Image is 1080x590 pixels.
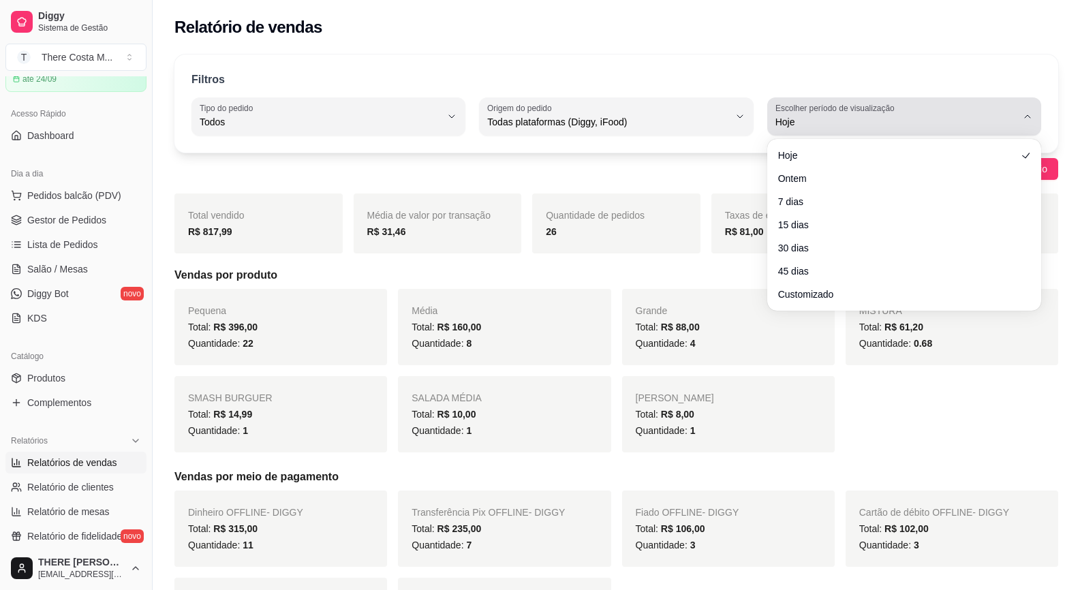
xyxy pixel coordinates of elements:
span: Total: [188,322,258,332]
span: 0.68 [914,338,932,349]
h2: Relatório de vendas [174,16,322,38]
span: Customizado [778,288,1017,301]
span: Total: [636,322,700,332]
span: Transferência Pix OFFLINE - DIGGY [412,507,565,518]
span: Cartão de débito OFFLINE - DIGGY [859,507,1009,518]
span: Relatórios [11,435,48,446]
span: Quantidade: [859,338,932,349]
span: R$ 14,99 [213,409,252,420]
span: 8 [466,338,472,349]
label: Origem do pedido [487,102,556,114]
span: Quantidade: [412,540,472,550]
span: Salão / Mesas [27,262,88,276]
span: Total: [412,523,481,534]
span: R$ 88,00 [661,322,700,332]
span: Diggy [38,10,141,22]
span: Quantidade: [188,338,253,349]
span: 4 [690,338,696,349]
h5: Vendas por meio de pagamento [174,469,1058,485]
div: Acesso Rápido [5,103,146,125]
span: Relatório de clientes [27,480,114,494]
span: R$ 315,00 [213,523,258,534]
span: Quantidade: [636,540,696,550]
span: Total: [636,409,694,420]
label: Escolher período de visualização [775,102,899,114]
span: Total: [188,523,258,534]
strong: 26 [546,226,557,237]
span: R$ 61,20 [884,322,923,332]
span: [EMAIL_ADDRESS][DOMAIN_NAME] [38,569,125,580]
div: Dia a dia [5,163,146,185]
label: Tipo do pedido [200,102,258,114]
span: Dashboard [27,129,74,142]
h5: Vendas por produto [174,267,1058,283]
span: Todas plataformas (Diggy, iFood) [487,115,728,129]
span: SALADA MÉDIA [412,392,482,403]
span: 30 dias [778,241,1017,255]
span: Quantidade: [412,338,472,349]
span: Quantidade: [636,338,696,349]
span: R$ 160,00 [437,322,482,332]
span: 7 [466,540,472,550]
span: Total vendido [188,210,245,221]
span: Total: [636,523,705,534]
strong: R$ 81,00 [725,226,764,237]
span: Quantidade de pedidos [546,210,645,221]
span: Quantidade: [859,540,919,550]
span: Complementos [27,396,91,409]
span: Pequena [188,305,226,316]
span: T [17,50,31,64]
span: Hoje [775,115,1017,129]
span: Produtos [27,371,65,385]
span: Total: [412,322,481,332]
span: Total: [859,322,923,332]
span: 3 [914,540,919,550]
span: Total: [412,409,476,420]
span: Quantidade: [188,540,253,550]
span: Hoje [778,149,1017,162]
span: MISTURA [859,305,902,316]
span: Quantidade: [188,425,248,436]
span: THERE [PERSON_NAME] [38,557,125,569]
div: There Costa M ... [42,50,112,64]
span: Grande [636,305,668,316]
span: KDS [27,311,47,325]
span: Lista de Pedidos [27,238,98,251]
span: Relatório de fidelidade [27,529,122,543]
span: 1 [243,425,248,436]
span: Fiado OFFLINE - DIGGY [636,507,739,518]
span: Todos [200,115,441,129]
span: R$ 8,00 [661,409,694,420]
strong: R$ 817,99 [188,226,232,237]
span: Quantidade: [412,425,472,436]
span: 45 dias [778,264,1017,278]
strong: R$ 31,46 [367,226,406,237]
span: [PERSON_NAME] [636,392,714,403]
span: R$ 10,00 [437,409,476,420]
span: Total: [188,409,252,420]
span: R$ 102,00 [884,523,929,534]
span: Gestor de Pedidos [27,213,106,227]
span: 7 dias [778,195,1017,208]
span: Total: [859,523,929,534]
div: Catálogo [5,345,146,367]
span: Dinheiro OFFLINE - DIGGY [188,507,303,518]
span: Média [412,305,437,316]
span: R$ 106,00 [661,523,705,534]
span: 3 [690,540,696,550]
button: Select a team [5,44,146,71]
p: Filtros [191,72,225,88]
article: até 24/09 [22,74,57,84]
span: 11 [243,540,253,550]
span: Relatórios de vendas [27,456,117,469]
span: R$ 235,00 [437,523,482,534]
span: 22 [243,338,253,349]
span: Ontem [778,172,1017,185]
span: 1 [466,425,472,436]
span: 1 [690,425,696,436]
span: Taxas de entrega [725,210,798,221]
span: Média de valor por transação [367,210,491,221]
span: Diggy Bot [27,287,69,300]
span: Relatório de mesas [27,505,110,518]
span: R$ 396,00 [213,322,258,332]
